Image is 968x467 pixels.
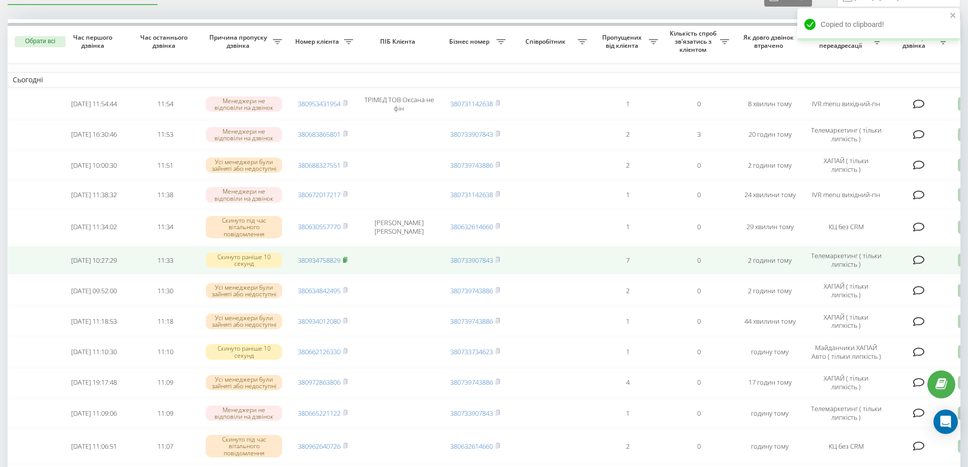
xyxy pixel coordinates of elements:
[206,34,273,49] span: Причина пропуску дзвінка
[742,34,797,49] span: Як довго дзвінок втрачено
[734,399,805,427] td: годину тому
[734,90,805,118] td: 8 хвилин тому
[805,399,887,427] td: Телемаркетинг ( тільки липкість )
[663,120,734,149] td: 3
[734,151,805,179] td: 2 години тому
[298,222,340,231] a: 380630557770
[450,378,493,387] a: 380739743886
[298,409,340,418] a: 380665221122
[358,210,440,244] td: [PERSON_NAME] [PERSON_NAME]
[663,246,734,274] td: 0
[58,120,130,149] td: [DATE] 16:30:46
[298,347,340,356] a: 380662126330
[130,307,201,335] td: 11:18
[130,210,201,244] td: 11:34
[445,38,496,46] span: Бізнес номер
[450,409,493,418] a: 380733907843
[58,151,130,179] td: [DATE] 10:00:30
[298,317,340,326] a: 380934012080
[734,210,805,244] td: 29 хвилин тому
[130,368,201,397] td: 11:09
[592,429,663,463] td: 2
[663,276,734,305] td: 0
[933,410,958,434] div: Open Intercom Messenger
[797,8,960,41] div: Copied to clipboard!
[298,130,340,139] a: 380683865801
[805,337,887,366] td: Майданчики ХАПАЙ Авто ( тільки липкість )
[592,210,663,244] td: 1
[734,181,805,208] td: 24 хвилини тому
[450,442,493,451] a: 380632614660
[516,38,578,46] span: Співробітник
[298,286,340,295] a: 380634842495
[592,337,663,366] td: 1
[592,120,663,149] td: 2
[358,90,440,118] td: ТРІМЕД ТОВ Оксана не фін
[206,158,282,173] div: Усі менеджери були зайняті або недоступні
[805,181,887,208] td: IVR menu вихідний-пн
[734,120,805,149] td: 20 годин тому
[67,34,121,49] span: Час першого дзвінка
[206,344,282,359] div: Скинуто раніше 10 секунд
[298,99,340,108] a: 380953431954
[298,378,340,387] a: 380972863806
[663,429,734,463] td: 0
[892,34,939,49] span: Коментар до дзвінка
[805,151,887,179] td: ХАПАЙ ( тільки липкість )
[592,246,663,274] td: 7
[597,34,649,49] span: Пропущених від клієнта
[805,210,887,244] td: КЦ без CRM
[292,38,344,46] span: Номер клієнта
[130,151,201,179] td: 11:51
[592,276,663,305] td: 2
[734,429,805,463] td: годину тому
[206,375,282,390] div: Усі менеджери були зайняті або недоступні
[298,256,340,265] a: 380934758829
[130,120,201,149] td: 11:53
[450,161,493,170] a: 380739743886
[58,399,130,427] td: [DATE] 11:09:06
[592,399,663,427] td: 1
[450,222,493,231] a: 380632614660
[805,246,887,274] td: Телемаркетинг ( тільки липкість )
[298,442,340,451] a: 380962640726
[734,307,805,335] td: 44 хвилини тому
[367,38,431,46] span: ПІБ Клієнта
[206,283,282,298] div: Усі менеджери були зайняті або недоступні
[663,399,734,427] td: 0
[130,181,201,208] td: 11:38
[592,90,663,118] td: 1
[734,368,805,397] td: 17 годин тому
[206,187,282,202] div: Менеджери не відповіли на дзвінок
[805,276,887,305] td: ХАПАЙ ( тільки липкість )
[450,130,493,139] a: 380733907843
[950,11,957,21] button: close
[58,246,130,274] td: [DATE] 10:27:29
[663,181,734,208] td: 0
[805,90,887,118] td: IVR menu вихідний-пн
[206,253,282,268] div: Скинуто раніше 10 секунд
[298,190,340,199] a: 380672017217
[58,429,130,463] td: [DATE] 11:06:51
[58,90,130,118] td: [DATE] 11:54:44
[130,246,201,274] td: 11:33
[450,347,493,356] a: 380733734623
[592,368,663,397] td: 4
[805,120,887,149] td: Телемаркетинг ( тільки липкість )
[130,399,201,427] td: 11:09
[734,246,805,274] td: 2 години тому
[592,181,663,208] td: 1
[130,429,201,463] td: 11:07
[58,210,130,244] td: [DATE] 11:34:02
[450,256,493,265] a: 380733907843
[592,151,663,179] td: 2
[298,161,340,170] a: 380688327551
[805,429,887,463] td: КЦ без CRM
[206,127,282,142] div: Менеджери не відповіли на дзвінок
[58,181,130,208] td: [DATE] 11:38:32
[663,337,734,366] td: 0
[206,406,282,421] div: Менеджери не відповіли на дзвінок
[206,435,282,457] div: Скинуто під час вітального повідомлення
[805,307,887,335] td: ХАПАЙ ( тільки липкість )
[450,317,493,326] a: 380739743886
